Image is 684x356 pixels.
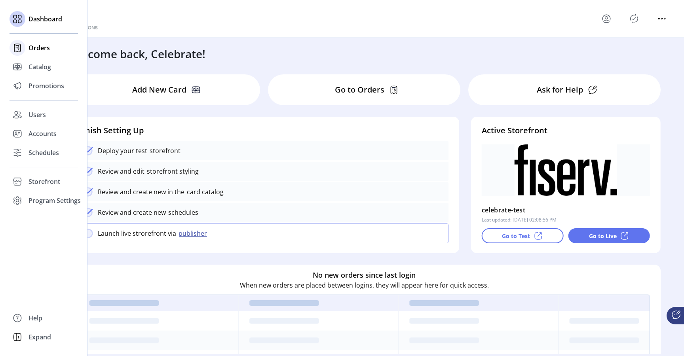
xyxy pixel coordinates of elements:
[502,232,530,240] p: Go to Test
[28,14,62,24] span: Dashboard
[600,12,613,25] button: menu
[335,84,384,96] p: Go to Orders
[482,204,526,216] p: celebrate-test
[28,43,50,53] span: Orders
[628,12,640,25] button: Publisher Panel
[313,270,416,280] h6: No new orders since last login
[537,84,583,96] p: Ask for Help
[98,187,184,197] p: Review and create new in the
[28,81,64,91] span: Promotions
[28,196,81,205] span: Program Settings
[98,208,166,217] p: Review and create new
[184,187,224,197] p: card catalog
[28,313,42,323] span: Help
[240,280,489,290] p: When new orders are placed between logins, they will appear here for quick access.
[98,167,144,176] p: Review and edit
[176,229,212,238] button: publisher
[28,148,59,157] span: Schedules
[78,125,448,136] h4: Finish Setting Up
[482,216,557,223] p: Last updated: [DATE] 02:08:56 PM
[132,84,186,96] p: Add New Card
[28,62,51,72] span: Catalog
[98,146,147,155] p: Deploy your test
[98,229,176,238] p: Launch live strorefront via
[28,129,57,138] span: Accounts
[166,208,198,217] p: schedules
[68,45,205,62] h3: Welcome back, Celebrate!
[28,110,46,119] span: Users
[482,125,650,136] h4: Active Storefront
[147,146,180,155] p: storefront
[144,167,199,176] p: storefront styling
[28,177,60,186] span: Storefront
[28,332,51,342] span: Expand
[589,232,617,240] p: Go to Live
[655,12,668,25] button: menu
